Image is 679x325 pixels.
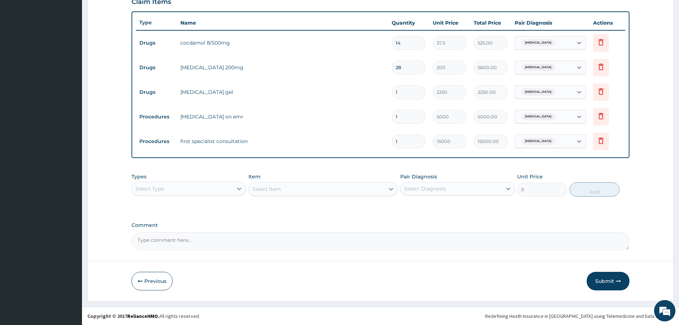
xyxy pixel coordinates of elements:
[590,16,625,30] th: Actions
[400,173,437,180] label: Pair Diagnosis
[41,90,98,162] span: We're online!
[570,182,619,197] button: Add
[4,195,136,220] textarea: Type your message and hit 'Enter'
[127,313,158,319] a: RelianceHMO
[87,313,159,319] strong: Copyright © 2017 .
[470,16,511,30] th: Total Price
[117,4,134,21] div: Minimize live chat window
[177,36,388,50] td: cocdamol 8/500mg
[177,110,388,124] td: [MEDICAL_DATA] on emr
[37,40,120,49] div: Chat with us now
[517,173,543,180] label: Unit Price
[177,60,388,75] td: [MEDICAL_DATA] 200mg
[136,110,177,123] td: Procedures
[136,135,177,148] td: Procedures
[248,173,261,180] label: Item
[521,64,555,71] span: [MEDICAL_DATA]
[177,85,388,99] td: [MEDICAL_DATA] gel
[135,185,164,192] div: Select Type
[177,134,388,148] td: first specialist consultation
[388,16,429,30] th: Quantity
[82,307,679,325] footer: All rights reserved.
[521,138,555,145] span: [MEDICAL_DATA]
[132,174,146,180] label: Types
[132,222,629,228] label: Comment
[136,61,177,74] td: Drugs
[485,313,674,320] div: Redefining Heath Insurance in [GEOGRAPHIC_DATA] using Telemedicine and Data Science!
[521,113,555,120] span: [MEDICAL_DATA]
[429,16,470,30] th: Unit Price
[404,185,446,192] div: Select Diagnosis
[132,272,173,290] button: Previous
[136,36,177,50] td: Drugs
[587,272,629,290] button: Submit
[177,16,388,30] th: Name
[521,88,555,96] span: [MEDICAL_DATA]
[13,36,29,54] img: d_794563401_company_1708531726252_794563401
[136,86,177,99] td: Drugs
[521,39,555,46] span: [MEDICAL_DATA]
[136,16,177,29] th: Type
[511,16,590,30] th: Pair Diagnosis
